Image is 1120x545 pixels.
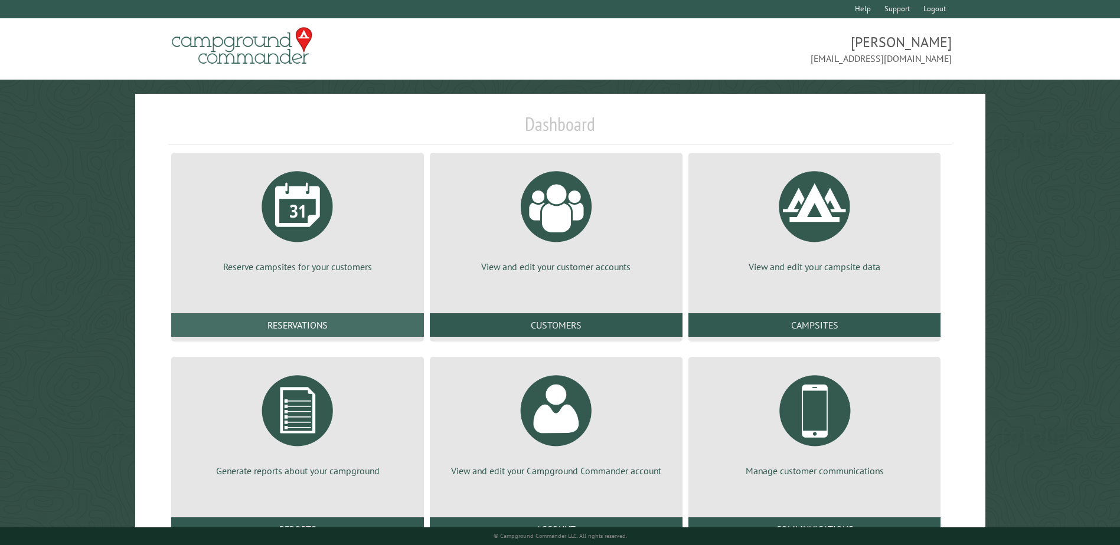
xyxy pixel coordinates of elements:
[444,162,668,273] a: View and edit your customer accounts
[185,260,410,273] p: Reserve campsites for your customers
[185,162,410,273] a: Reserve campsites for your customers
[168,23,316,69] img: Campground Commander
[703,260,927,273] p: View and edit your campsite data
[171,517,424,541] a: Reports
[688,517,941,541] a: Communications
[185,366,410,477] a: Generate reports about your campground
[430,517,683,541] a: Account
[703,366,927,477] a: Manage customer communications
[444,464,668,477] p: View and edit your Campground Commander account
[171,313,424,337] a: Reservations
[444,260,668,273] p: View and edit your customer accounts
[494,532,627,540] small: © Campground Commander LLC. All rights reserved.
[430,313,683,337] a: Customers
[185,464,410,477] p: Generate reports about your campground
[444,366,668,477] a: View and edit your Campground Commander account
[703,162,927,273] a: View and edit your campsite data
[703,464,927,477] p: Manage customer communications
[168,113,951,145] h1: Dashboard
[688,313,941,337] a: Campsites
[560,32,952,65] span: [PERSON_NAME] [EMAIL_ADDRESS][DOMAIN_NAME]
